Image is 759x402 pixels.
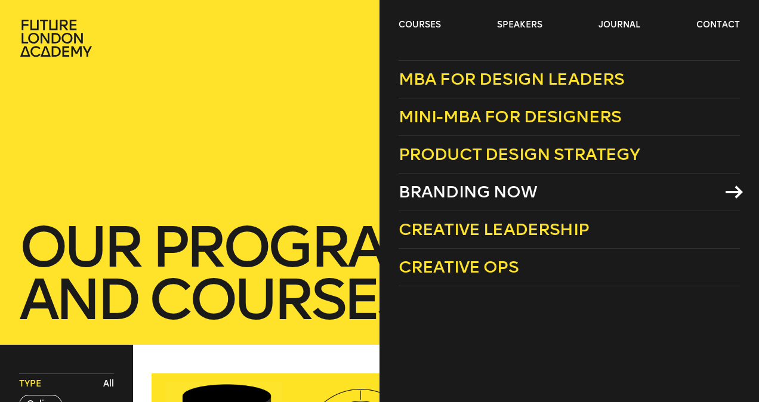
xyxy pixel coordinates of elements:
span: MBA for Design Leaders [399,69,625,89]
a: Mini-MBA for Designers [399,98,740,136]
a: Creative Leadership [399,211,740,249]
a: Branding Now [399,174,740,211]
a: Creative Ops [399,249,740,286]
span: Product Design Strategy [399,144,640,164]
a: journal [598,19,640,31]
a: contact [696,19,740,31]
span: Mini-MBA for Designers [399,107,622,126]
a: Product Design Strategy [399,136,740,174]
span: Creative Ops [399,257,519,277]
span: Branding Now [399,182,537,202]
span: Creative Leadership [399,219,589,239]
a: courses [399,19,441,31]
a: speakers [497,19,542,31]
a: MBA for Design Leaders [399,60,740,98]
